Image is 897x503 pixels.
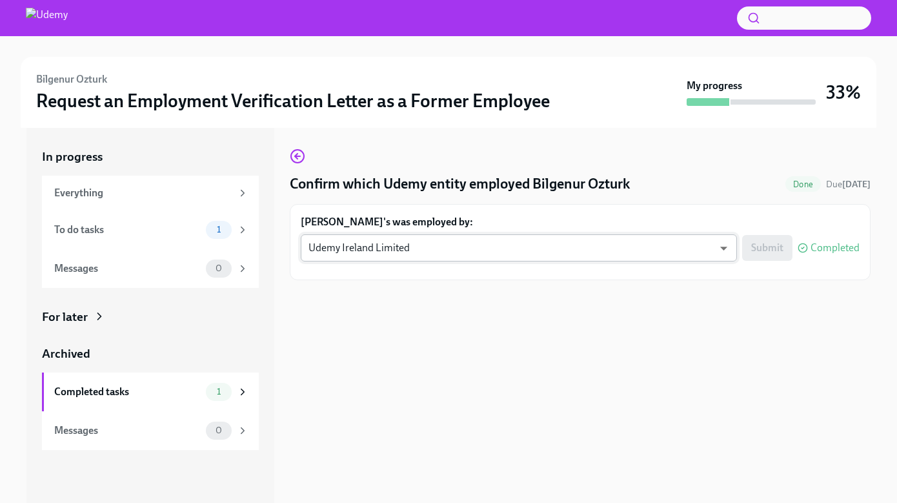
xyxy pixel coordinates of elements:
[842,179,871,190] strong: [DATE]
[54,424,201,438] div: Messages
[42,249,259,288] a: Messages0
[36,72,107,87] h6: Bilgenur Ozturk
[208,426,230,435] span: 0
[42,176,259,210] a: Everything
[42,309,259,325] a: For later
[42,210,259,249] a: To do tasks1
[54,262,201,276] div: Messages
[209,387,228,396] span: 1
[42,149,259,165] a: In progress
[687,79,742,93] strong: My progress
[811,243,860,253] span: Completed
[290,174,630,194] h4: Confirm which Udemy entity employed Bilgenur Ozturk
[826,178,871,190] span: September 15th, 2025 13:30
[54,223,201,237] div: To do tasks
[208,263,230,273] span: 0
[785,180,821,189] span: Done
[42,373,259,411] a: Completed tasks1
[301,234,737,262] div: Udemy Ireland Limited
[42,411,259,450] a: Messages0
[54,186,232,200] div: Everything
[826,179,871,190] span: Due
[54,385,201,399] div: Completed tasks
[42,345,259,362] a: Archived
[26,8,68,28] img: Udemy
[36,89,550,112] h3: Request an Employment Verification Letter as a Former Employee
[301,215,860,229] label: [PERSON_NAME]'s was employed by:
[42,309,88,325] div: For later
[826,81,861,104] h3: 33%
[209,225,228,234] span: 1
